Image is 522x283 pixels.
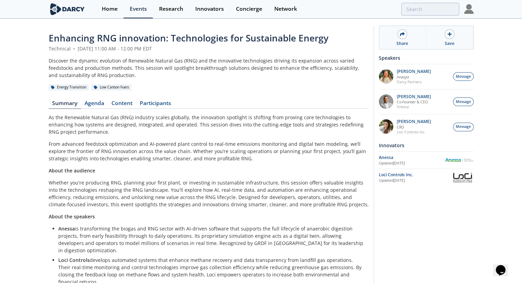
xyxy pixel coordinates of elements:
[379,172,452,178] div: Loci Controls Inc.
[49,179,369,208] p: Whether you're producing RNG, planning your first plant, or investing in sustainable infrastructu...
[379,161,445,166] div: Updated [DATE]
[58,257,90,263] strong: Loci Controls
[274,6,297,12] div: Network
[195,6,224,12] div: Innovators
[453,123,474,131] button: Message
[102,6,118,12] div: Home
[159,6,183,12] div: Research
[397,75,431,79] p: Analyst
[49,114,369,135] p: As the Renewable Natural Gas (RNG) industry scales globally, the innovation spotlight is shifting...
[397,79,431,84] p: Darcy Partners
[130,6,147,12] div: Events
[397,69,431,74] p: [PERSON_NAME]
[49,213,95,220] strong: About the speakers
[456,74,471,79] span: Message
[49,101,81,109] a: Summary
[49,45,369,52] div: Technical [DATE] 11:00 AM - 12:00 PM EDT
[91,84,132,91] div: Low Carbon Fuels
[81,101,108,109] a: Agenda
[379,178,452,183] div: Updated [DATE]
[49,32,328,44] span: Enhancing RNG innovation: Technologies for Sustainable Energy
[72,45,76,52] span: •
[397,130,431,134] p: Loci Controls Inc.
[456,124,471,130] span: Message
[452,171,473,183] img: Loci Controls Inc.
[49,140,369,162] p: From advanced feedstock optimization and AI-powered plant control to real-time emissions monitori...
[49,57,369,79] div: Discover the dynamic evolution of Renewable Natural Gas (RNG) and the innovative technologies dri...
[397,104,431,109] p: Anessa
[379,154,445,161] div: Anessa
[49,84,89,91] div: Energy Transition
[445,40,454,47] div: Save
[464,4,474,14] img: Profile
[379,139,474,151] div: Innovators
[58,225,75,232] strong: Anessa
[397,100,431,104] p: Co-Founder & CEO
[401,3,459,16] input: Advanced Search
[379,52,474,64] div: Speakers
[379,94,393,109] img: 1fdb2308-3d70-46db-bc64-f6eabefcce4d
[49,3,86,15] img: logo-wide.svg
[456,99,471,105] span: Message
[379,69,393,84] img: fddc0511-1997-4ded-88a0-30228072d75f
[108,101,136,109] a: Content
[397,125,431,130] p: CRO
[379,171,474,183] a: Loci Controls Inc. Updated[DATE] Loci Controls Inc.
[136,101,175,109] a: Participants
[397,94,431,99] p: [PERSON_NAME]
[236,6,262,12] div: Concierge
[397,119,431,124] p: [PERSON_NAME]
[396,40,408,47] div: Share
[453,72,474,81] button: Message
[49,167,95,174] strong: About the audience
[493,255,515,276] iframe: chat widget
[379,154,474,166] a: Anessa Updated[DATE] Anessa
[445,158,474,162] img: Anessa
[379,119,393,134] img: 737ad19b-6c50-4cdf-92c7-29f5966a019e
[453,97,474,106] button: Message
[58,225,364,254] p: is transforming the biogas and RNG sector with AI-driven software that supports the full lifecycl...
